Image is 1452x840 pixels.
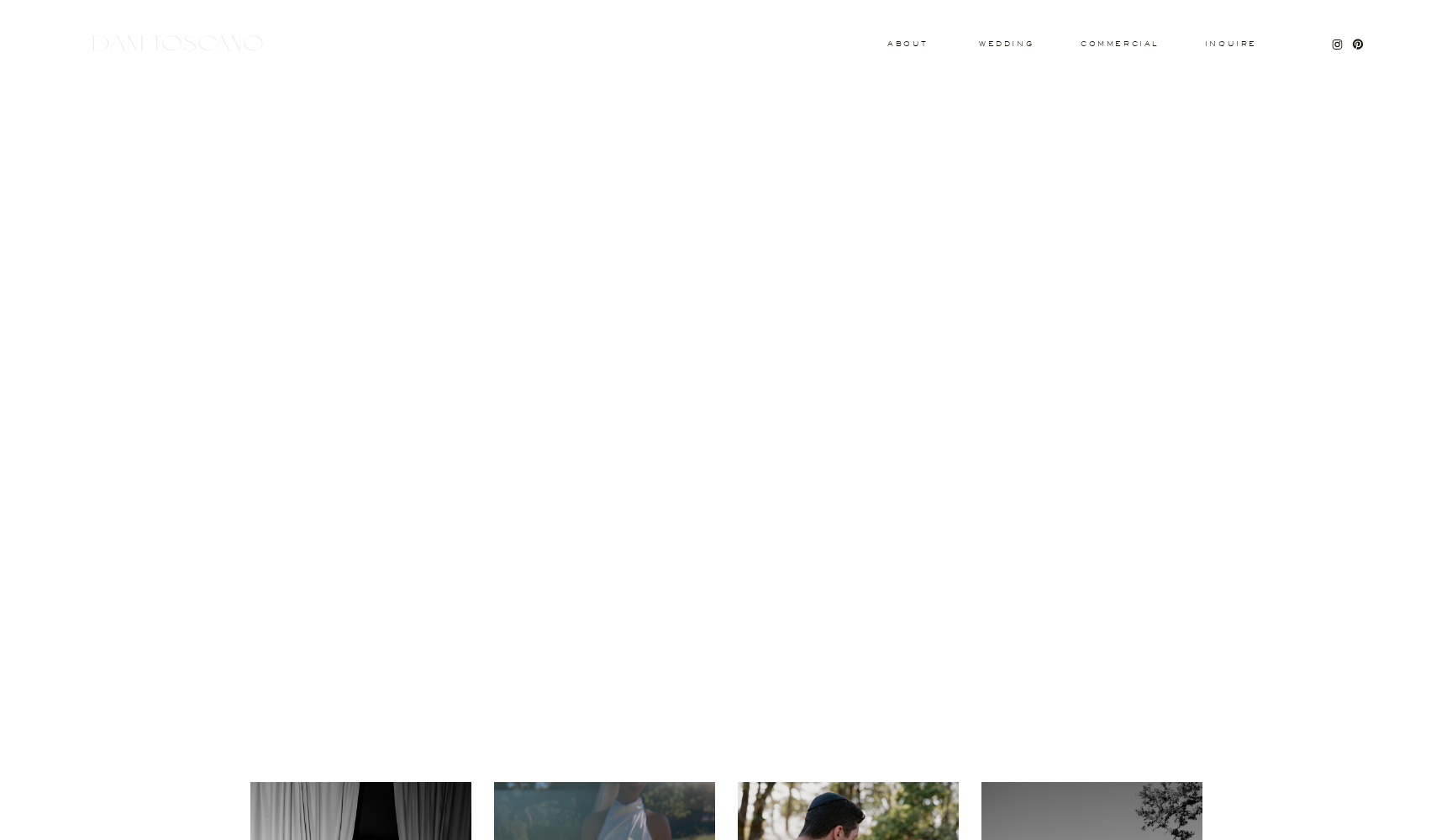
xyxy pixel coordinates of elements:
[887,40,924,46] a: About
[1204,40,1258,49] a: Inquire
[979,40,1034,46] a: wedding
[1081,40,1158,47] a: commercial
